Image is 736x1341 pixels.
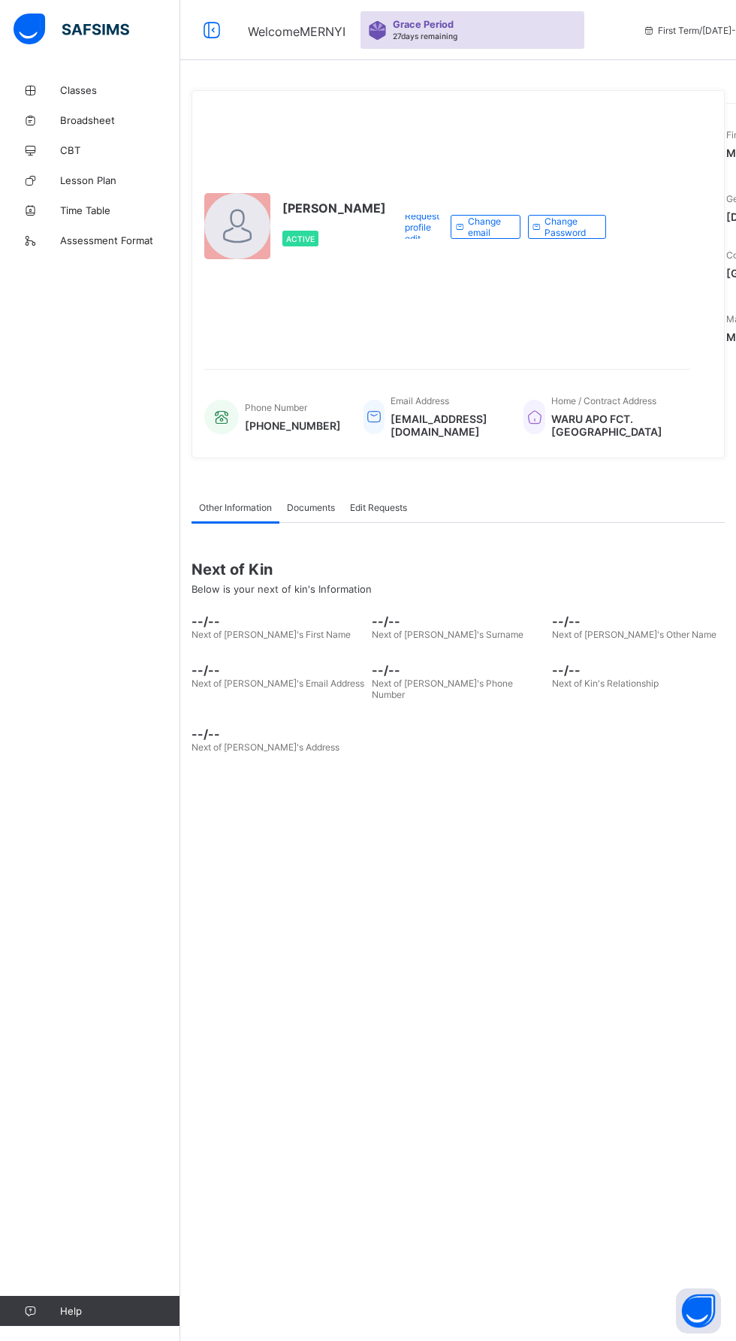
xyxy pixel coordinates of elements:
[245,402,307,413] span: Phone Number
[192,726,364,741] span: --/--
[393,32,457,41] span: 27 days remaining
[60,1305,179,1317] span: Help
[192,678,364,689] span: Next of [PERSON_NAME]'s Email Address
[552,678,659,689] span: Next of Kin's Relationship
[60,144,180,156] span: CBT
[245,419,341,432] span: [PHONE_NUMBER]
[192,663,364,678] span: --/--
[199,502,272,513] span: Other Information
[350,502,407,513] span: Edit Requests
[282,201,386,216] span: [PERSON_NAME]
[192,560,725,578] span: Next of Kin
[60,114,180,126] span: Broadsheet
[372,614,544,629] span: --/--
[544,216,594,238] span: Change Password
[286,234,315,243] span: Active
[552,629,716,640] span: Next of [PERSON_NAME]'s Other Name
[60,174,180,186] span: Lesson Plan
[60,234,180,246] span: Assessment Format
[60,84,180,96] span: Classes
[391,395,449,406] span: Email Address
[60,204,180,216] span: Time Table
[552,614,725,629] span: --/--
[372,678,513,700] span: Next of [PERSON_NAME]'s Phone Number
[192,614,364,629] span: --/--
[192,629,351,640] span: Next of [PERSON_NAME]'s First Name
[468,216,508,238] span: Change email
[368,21,387,40] img: sticker-purple.71386a28dfed39d6af7621340158ba97.svg
[287,502,335,513] span: Documents
[248,24,345,39] span: Welcome MERNYI
[551,412,675,438] span: WARU APO FCT. [GEOGRAPHIC_DATA]
[372,663,544,678] span: --/--
[676,1288,721,1333] button: Open asap
[192,741,339,753] span: Next of [PERSON_NAME]'s Address
[372,629,523,640] span: Next of [PERSON_NAME]'s Surname
[552,663,725,678] span: --/--
[192,583,372,595] span: Below is your next of kin's Information
[14,14,129,45] img: safsims
[405,210,439,244] span: Request profile edit
[551,395,656,406] span: Home / Contract Address
[391,412,501,438] span: [EMAIL_ADDRESS][DOMAIN_NAME]
[393,19,454,30] span: Grace Period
